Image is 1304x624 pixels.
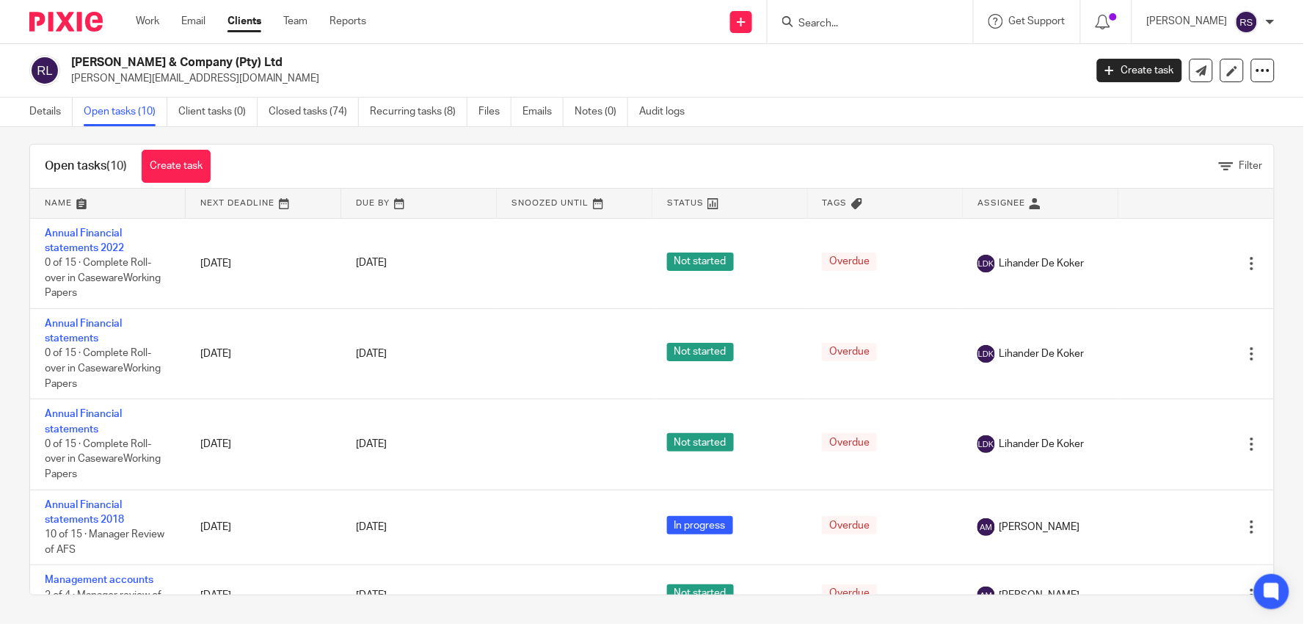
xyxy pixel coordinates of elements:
span: Overdue [822,516,877,534]
span: 10 of 15 · Manager Review of AFS [45,529,164,555]
img: svg%3E [29,55,60,86]
span: Overdue [822,253,877,271]
span: 0 of 15 · Complete Roll-over in CasewareWorking Papers [45,258,161,298]
img: Pixie [29,12,103,32]
span: Not started [667,343,734,361]
span: In progress [667,516,733,534]
span: Overdue [822,433,877,451]
a: Recurring tasks (8) [370,98,467,126]
span: Overdue [822,584,877,603]
a: Notes (0) [575,98,628,126]
a: Clients [227,14,261,29]
a: Audit logs [639,98,696,126]
a: Details [29,98,73,126]
span: (10) [106,160,127,172]
span: 2 of 4 · Manager review of Management Accounts [45,590,161,616]
a: Open tasks (10) [84,98,167,126]
span: [DATE] [356,522,387,532]
span: Tags [823,199,848,207]
a: Emails [522,98,564,126]
span: [DATE] [356,590,387,601]
a: Management accounts [45,575,153,585]
span: Lihander De Koker [999,256,1084,271]
span: Not started [667,584,734,603]
a: Reports [329,14,366,29]
span: [PERSON_NAME] [999,588,1079,603]
td: [DATE] [186,218,341,308]
img: svg%3E [977,435,995,453]
a: Annual Financial statements 2022 [45,228,124,253]
span: Get Support [1009,16,1066,26]
span: Filter [1239,161,1263,171]
span: 0 of 15 · Complete Roll-over in CasewareWorking Papers [45,349,161,389]
td: [DATE] [186,399,341,490]
span: Lihander De Koker [999,347,1084,361]
a: Annual Financial statements 2018 [45,500,124,525]
td: [DATE] [186,490,341,565]
span: [PERSON_NAME] [999,520,1079,534]
p: [PERSON_NAME][EMAIL_ADDRESS][DOMAIN_NAME] [71,71,1075,86]
img: svg%3E [977,255,995,272]
a: Client tasks (0) [178,98,258,126]
a: Closed tasks (74) [269,98,359,126]
span: Lihander De Koker [999,437,1084,451]
img: svg%3E [977,518,995,536]
img: svg%3E [977,587,995,604]
img: svg%3E [1235,10,1259,34]
span: [DATE] [356,439,387,449]
span: [DATE] [356,258,387,269]
span: Overdue [822,343,877,361]
a: Email [181,14,205,29]
h2: [PERSON_NAME] & Company (Pty) Ltd [71,55,874,70]
span: Not started [667,433,734,451]
a: Create task [1097,59,1182,82]
span: Status [667,199,704,207]
td: [DATE] [186,308,341,399]
img: svg%3E [977,345,995,363]
a: Files [478,98,511,126]
h1: Open tasks [45,159,127,174]
span: Snoozed Until [511,199,589,207]
p: [PERSON_NAME] [1147,14,1228,29]
span: [DATE] [356,349,387,359]
a: Create task [142,150,211,183]
a: Annual Financial statements [45,319,122,344]
span: Not started [667,253,734,271]
a: Annual Financial statements [45,409,122,434]
span: 0 of 15 · Complete Roll-over in CasewareWorking Papers [45,439,161,479]
a: Team [283,14,307,29]
input: Search [797,18,929,31]
a: Work [136,14,159,29]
